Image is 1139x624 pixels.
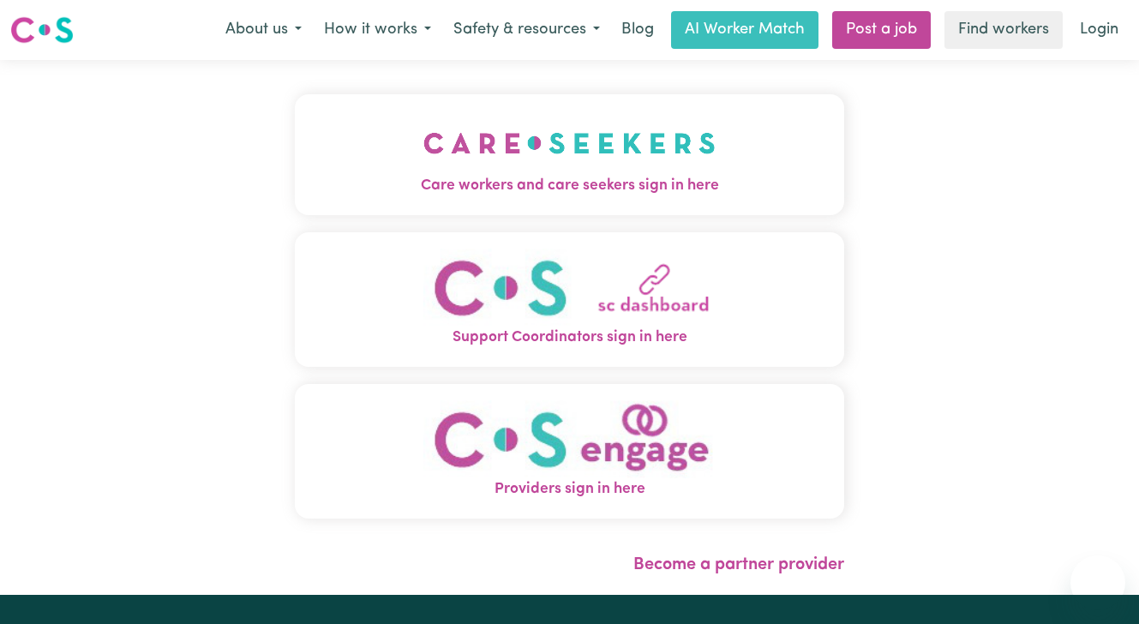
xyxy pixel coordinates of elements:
[611,11,664,49] a: Blog
[214,12,313,48] button: About us
[295,175,844,197] span: Care workers and care seekers sign in here
[1070,555,1125,610] iframe: Button to launch messaging window
[10,10,74,50] a: Careseekers logo
[295,94,844,214] button: Care workers and care seekers sign in here
[295,231,844,366] button: Support Coordinators sign in here
[944,11,1063,49] a: Find workers
[671,11,818,49] a: AI Worker Match
[10,15,74,45] img: Careseekers logo
[295,383,844,518] button: Providers sign in here
[295,478,844,501] span: Providers sign in here
[295,327,844,349] span: Support Coordinators sign in here
[442,12,611,48] button: Safety & resources
[633,556,844,573] a: Become a partner provider
[313,12,442,48] button: How it works
[832,11,931,49] a: Post a job
[1070,11,1129,49] a: Login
